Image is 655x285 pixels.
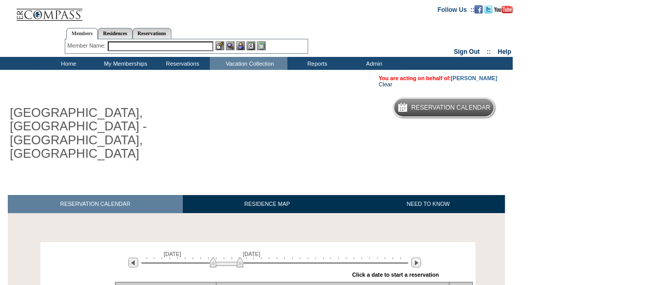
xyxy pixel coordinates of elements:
span: [DATE] [164,251,181,257]
img: Follow us on Twitter [484,5,492,13]
a: Clear [379,81,392,87]
a: NEED TO KNOW [351,195,505,213]
a: RESERVATION CALENDAR [8,195,183,213]
img: Impersonate [236,41,245,50]
div: Click a date to start a reservation [352,272,439,278]
div: Member Name: [67,41,107,50]
span: [DATE] [243,251,260,257]
td: Vacation Collection [210,57,287,70]
h1: [GEOGRAPHIC_DATA], [GEOGRAPHIC_DATA] - [GEOGRAPHIC_DATA], [GEOGRAPHIC_DATA] [8,104,240,163]
a: Help [498,48,511,55]
a: Residences [98,28,133,39]
td: Reservations [153,57,210,70]
td: Follow Us :: [438,5,474,13]
a: [PERSON_NAME] [451,75,497,81]
a: Become our fan on Facebook [474,6,483,12]
span: You are acting on behalf of: [379,75,497,81]
h5: Reservation Calendar [411,104,490,111]
a: Members [66,28,98,39]
img: b_calculator.gif [257,41,266,50]
a: Sign Out [454,48,479,55]
a: RESIDENCE MAP [183,195,352,213]
a: Reservations [133,28,171,39]
img: b_edit.gif [215,41,224,50]
td: Home [39,57,96,70]
img: View [226,41,235,50]
span: :: [487,48,491,55]
img: Previous [128,258,138,267]
td: Reports [287,57,344,70]
img: Subscribe to our YouTube Channel [494,6,513,13]
a: Follow us on Twitter [484,6,492,12]
td: Admin [344,57,401,70]
img: Next [411,258,421,267]
img: Become our fan on Facebook [474,5,483,13]
td: My Memberships [96,57,153,70]
a: Subscribe to our YouTube Channel [494,6,513,12]
img: Reservations [246,41,255,50]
